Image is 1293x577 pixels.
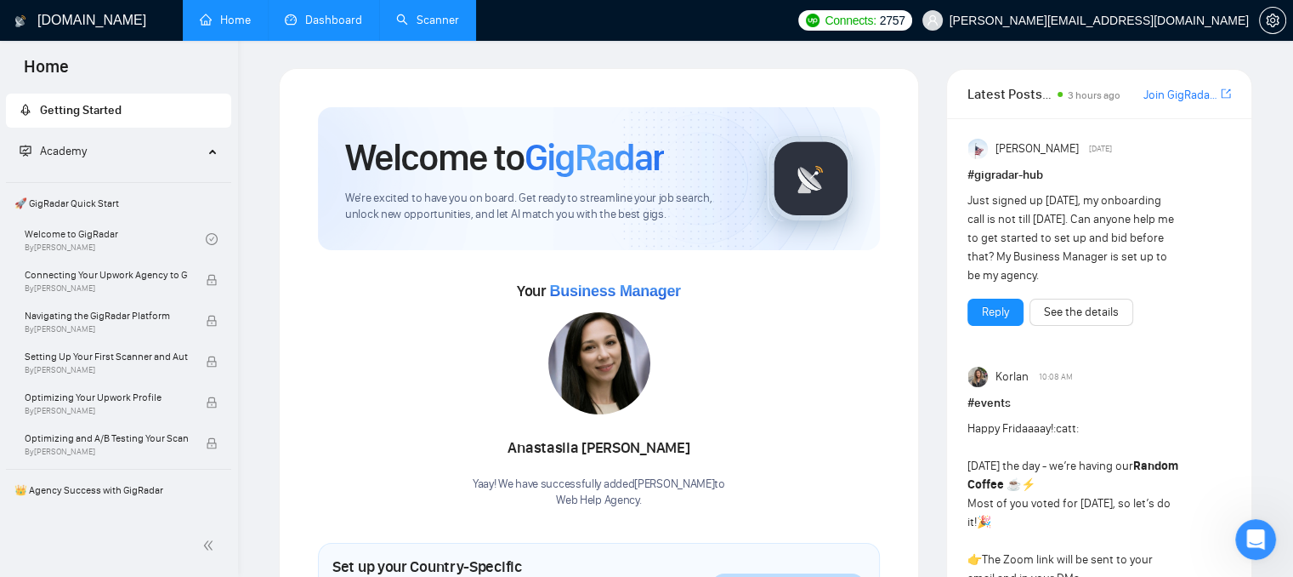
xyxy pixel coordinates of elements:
[34,208,306,237] p: How can we help?
[8,473,230,507] span: 👑 Agency Success with GigRadar
[10,54,82,90] span: Home
[995,368,1028,386] span: Korlan
[20,104,31,116] span: rocket
[206,437,218,449] span: lock
[967,191,1178,285] div: Just signed up [DATE], my onboarding call is not till [DATE]. Can anyone help me to get started t...
[1021,477,1035,492] span: ⚡
[525,134,664,180] span: GigRadar
[34,121,306,208] p: Hi [PERSON_NAME][EMAIL_ADDRESS][DOMAIN_NAME] 👋
[25,411,315,460] div: 🔠 GigRadar Search Syntax: Query Operators for Optimized Job Searches
[1259,14,1286,27] a: setting
[473,493,725,509] p: Web Help Agency .
[25,266,188,283] span: Connecting Your Upwork Agency to GigRadar
[1260,14,1285,27] span: setting
[40,144,87,158] span: Academy
[1143,86,1217,105] a: Join GigRadar Slack Community
[968,367,989,387] img: Korlan
[967,299,1024,326] button: Reply
[968,139,989,159] img: Anisuzzaman Khan
[25,447,188,457] span: By [PERSON_NAME]
[768,136,853,221] img: gigradar-logo.png
[977,515,991,529] span: 🎉
[227,420,340,488] button: Help
[473,434,725,463] div: Anastasiia [PERSON_NAME]
[269,463,297,475] span: Help
[20,145,31,157] span: fund-projection-screen
[549,283,680,300] span: Business Manager
[473,477,725,509] div: Yaay! We have successfully added [PERSON_NAME] to
[37,463,76,475] span: Home
[214,27,248,61] img: Profile image for Viktor
[967,166,1231,185] h1: # gigradar-hub
[14,8,26,35] img: logo
[25,365,188,375] span: By [PERSON_NAME]
[517,282,681,300] span: Your
[25,307,188,324] span: Navigating the GigRadar Platform
[967,394,1231,413] h1: # events
[25,283,188,294] span: By [PERSON_NAME]
[1068,89,1120,101] span: 3 hours ago
[1221,87,1231,100] span: export
[25,430,188,447] span: Optimizing and A/B Testing Your Scanner for Better Results
[40,103,122,117] span: Getting Started
[285,13,362,27] a: dashboardDashboard
[182,27,216,61] img: Profile image for Dima
[1259,7,1286,34] button: setting
[35,418,285,454] div: 🔠 GigRadar Search Syntax: Query Operators for Optimized Job Searches
[20,144,87,158] span: Academy
[6,94,231,128] li: Getting Started
[202,537,219,554] span: double-left
[206,233,218,245] span: check-circle
[982,303,1009,322] a: Reply
[35,329,138,347] span: Search for help
[206,397,218,408] span: lock
[25,324,188,334] span: By [PERSON_NAME]
[141,463,200,475] span: Messages
[25,406,188,416] span: By [PERSON_NAME]
[806,14,819,27] img: upwork-logo.png
[967,552,982,567] span: 👉
[880,11,905,30] span: 2757
[200,13,251,27] a: homeHome
[995,140,1078,158] span: [PERSON_NAME]
[345,191,740,223] span: We're excited to have you on board. Get ready to streamline your job search, unlock new opportuni...
[1089,141,1112,157] span: [DATE]
[345,134,664,180] h1: Welcome to
[17,258,323,305] div: Ask a question
[8,186,230,220] span: 🚀 GigRadar Quick Start
[25,362,315,411] div: ✅ How To: Connect your agency to [DOMAIN_NAME]
[1044,303,1119,322] a: See the details
[1007,477,1021,492] span: ☕
[206,356,218,368] span: lock
[967,83,1052,105] span: Latest Posts from the GigRadar Community
[25,348,188,365] span: Setting Up Your First Scanner and Auto-Bidder
[292,27,323,58] div: Close
[113,420,226,488] button: Messages
[927,14,939,26] span: user
[247,27,281,61] img: Profile image for Nazar
[35,272,285,290] div: Ask a question
[35,368,285,404] div: ✅ How To: Connect your agency to [DOMAIN_NAME]
[1029,299,1133,326] button: See the details
[34,32,61,60] img: logo
[206,315,218,327] span: lock
[25,507,206,545] a: 1️⃣ Start Here
[825,11,876,30] span: Connects:
[1221,86,1231,102] a: export
[1039,369,1073,385] span: 10:08 AM
[25,321,315,355] button: Search for help
[396,13,459,27] a: searchScanner
[25,220,206,258] a: Welcome to GigRadarBy[PERSON_NAME]
[1235,519,1276,560] iframe: Intercom live chat
[25,389,188,406] span: Optimizing Your Upwork Profile
[206,274,218,286] span: lock
[548,312,650,414] img: 1706116703718-multi-26.jpg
